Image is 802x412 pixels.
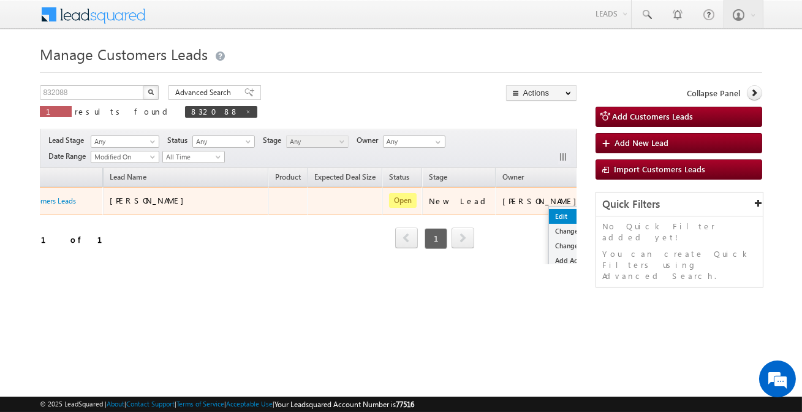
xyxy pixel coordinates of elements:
p: You can create Quick Filters using Advanced Search. [602,248,757,281]
span: Add New Lead [615,137,668,148]
a: Change Stage [549,238,610,253]
a: Status [383,170,415,186]
span: 1 [46,106,66,116]
div: Chat with us now [64,64,206,80]
a: Expected Deal Size [308,170,382,186]
div: Quick Filters [596,193,763,216]
a: Any [286,135,349,148]
span: Any [91,136,155,147]
a: All Time [162,151,225,163]
a: next [452,229,474,248]
a: Stage [423,170,453,186]
img: Search [148,89,154,95]
a: Show All Items [429,136,444,148]
em: Start Chat [167,321,222,338]
p: No Quick Filter added yet! [602,221,757,243]
a: Contact Support [126,400,175,408]
img: d_60004797649_company_0_60004797649 [21,64,51,80]
span: Modified On [91,151,155,162]
div: New Lead [429,196,490,207]
span: Product [275,172,301,181]
textarea: Type your message and hit 'Enter' [16,113,224,311]
span: All Time [163,151,221,162]
span: © 2025 LeadSquared | | | | | [40,399,414,410]
span: Lead Name [104,170,153,186]
a: Edit [549,209,610,224]
span: Advanced Search [175,87,235,98]
span: Import Customers Leads [614,164,705,174]
span: 832088 [191,106,239,116]
span: Lead Stage [48,135,89,146]
a: Change Owner [549,224,610,238]
span: Date Range [48,151,91,162]
a: Acceptable Use [226,400,273,408]
span: Owner [502,172,524,181]
span: Status [167,135,192,146]
span: Owner [357,135,383,146]
a: prev [395,229,418,248]
span: Your Leadsquared Account Number is [274,400,414,409]
span: Stage [429,172,447,181]
a: Any [91,135,159,148]
span: Collapse Panel [687,88,741,99]
span: Open [389,193,417,208]
span: Add Customers Leads [612,111,693,121]
span: Manage Customers Leads [40,44,208,64]
a: Add Activity [549,253,610,268]
input: Type to Search [383,135,445,148]
span: prev [395,227,418,248]
span: Stage [263,135,286,146]
div: Minimize live chat window [201,6,230,36]
span: [PERSON_NAME] [110,195,190,205]
a: Modified On [91,151,159,163]
span: Expected Deal Size [314,172,376,181]
a: Any [192,135,255,148]
a: About [107,400,124,408]
span: Any [287,136,345,147]
span: 1 [425,228,447,249]
div: [PERSON_NAME] [502,196,583,207]
span: Any [193,136,251,147]
span: next [452,227,474,248]
span: results found [75,106,172,116]
span: 77516 [396,400,414,409]
a: Terms of Service [176,400,224,408]
button: Actions [506,85,577,101]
